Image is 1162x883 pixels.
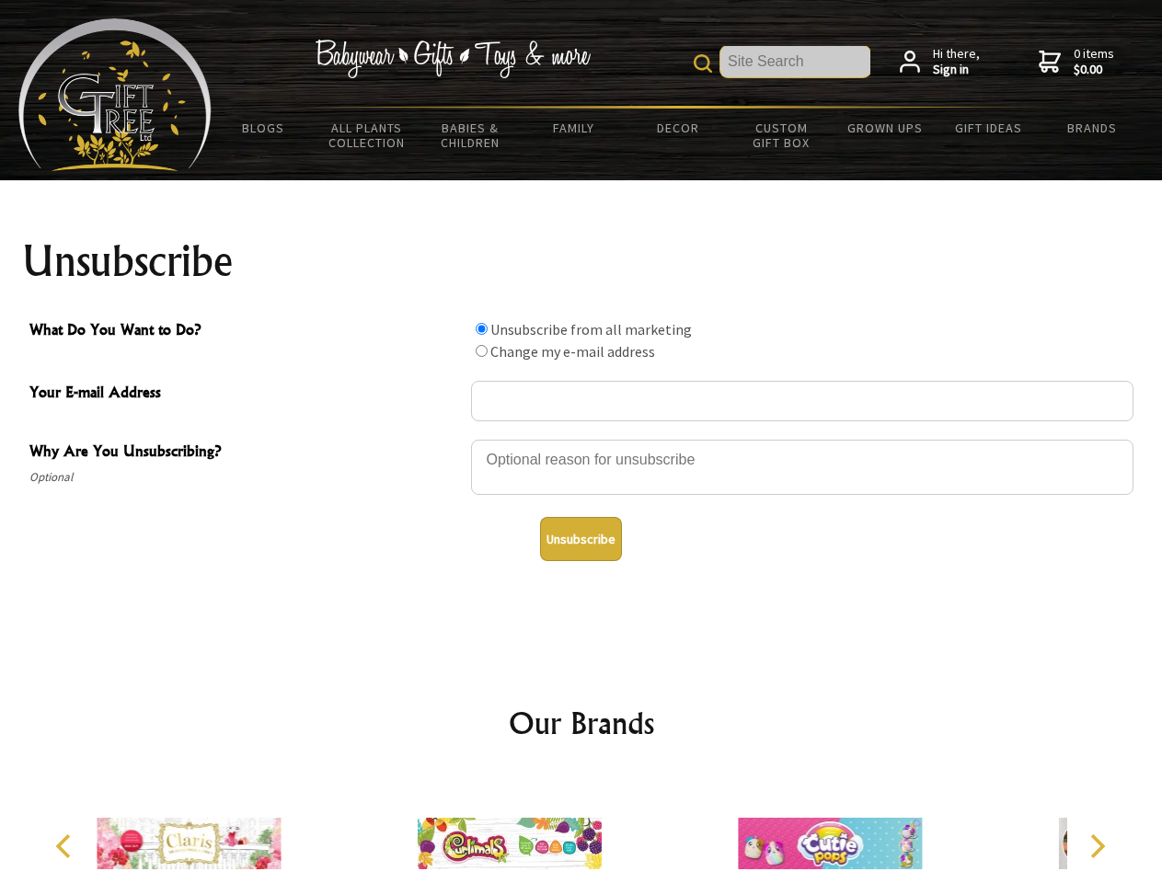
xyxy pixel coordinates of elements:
[315,40,591,78] img: Babywear - Gifts - Toys & more
[316,109,420,162] a: All Plants Collection
[540,517,622,561] button: Unsubscribe
[490,342,655,361] label: Change my e-mail address
[29,440,462,466] span: Why Are You Unsubscribing?
[626,109,730,147] a: Decor
[523,109,627,147] a: Family
[29,466,462,488] span: Optional
[1041,109,1145,147] a: Brands
[900,46,980,78] a: Hi there,Sign in
[476,323,488,335] input: What Do You Want to Do?
[471,440,1133,495] textarea: Why Are You Unsubscribing?
[22,239,1141,283] h1: Unsubscribe
[937,109,1041,147] a: Gift Ideas
[1076,826,1117,866] button: Next
[730,109,834,162] a: Custom Gift Box
[29,318,462,345] span: What Do You Want to Do?
[37,701,1126,745] h2: Our Brands
[1074,45,1114,78] span: 0 items
[476,345,488,357] input: What Do You Want to Do?
[933,46,980,78] span: Hi there,
[490,320,692,338] label: Unsubscribe from all marketing
[833,109,937,147] a: Grown Ups
[694,54,712,73] img: product search
[471,381,1133,421] input: Your E-mail Address
[1074,62,1114,78] strong: $0.00
[933,62,980,78] strong: Sign in
[720,46,870,77] input: Site Search
[212,109,316,147] a: BLOGS
[18,18,212,171] img: Babyware - Gifts - Toys and more...
[1039,46,1114,78] a: 0 items$0.00
[419,109,523,162] a: Babies & Children
[46,826,86,866] button: Previous
[29,381,462,407] span: Your E-mail Address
